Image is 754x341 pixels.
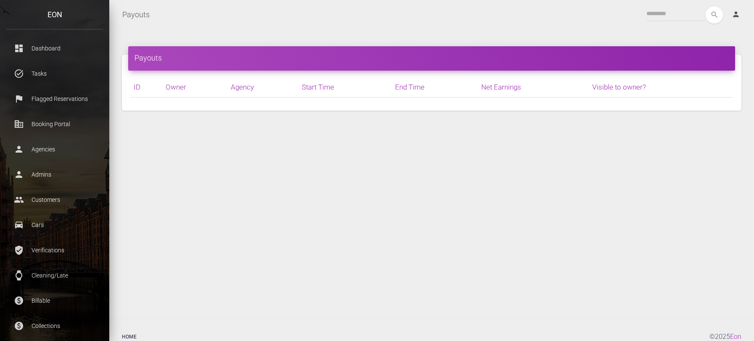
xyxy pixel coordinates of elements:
p: Cleaning/Late [13,269,97,282]
a: flag Flagged Reservations [6,88,103,109]
th: ID [130,77,162,98]
a: paid Collections [6,315,103,336]
p: Collections [13,320,97,332]
a: Eon [730,333,741,341]
a: task_alt Tasks [6,63,103,84]
th: Owner [162,77,227,98]
th: Visible to owner? [589,77,733,98]
th: Start Time [298,77,392,98]
p: Verifications [13,244,97,256]
p: Tasks [13,67,97,80]
p: Cars [13,219,97,231]
a: verified_user Verifications [6,240,103,261]
a: watch Cleaning/Late [6,265,103,286]
th: End Time [392,77,478,98]
a: Payouts [122,4,150,25]
a: person Agencies [6,139,103,160]
th: Agency [227,77,298,98]
p: Booking Portal [13,118,97,130]
h4: Payouts [134,53,729,63]
a: drive_eta Cars [6,214,103,235]
i: person [732,10,740,19]
a: dashboard Dashboard [6,38,103,59]
a: paid Billable [6,290,103,311]
button: search [706,6,723,24]
p: Customers [13,193,97,206]
a: corporate_fare Booking Portal [6,114,103,135]
p: Dashboard [13,42,97,55]
a: person Admins [6,164,103,185]
p: Billable [13,294,97,307]
a: people Customers [6,189,103,210]
p: Admins [13,168,97,181]
a: person [725,6,748,23]
th: Net Earnings [478,77,589,98]
p: Agencies [13,143,97,156]
p: Flagged Reservations [13,93,97,105]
